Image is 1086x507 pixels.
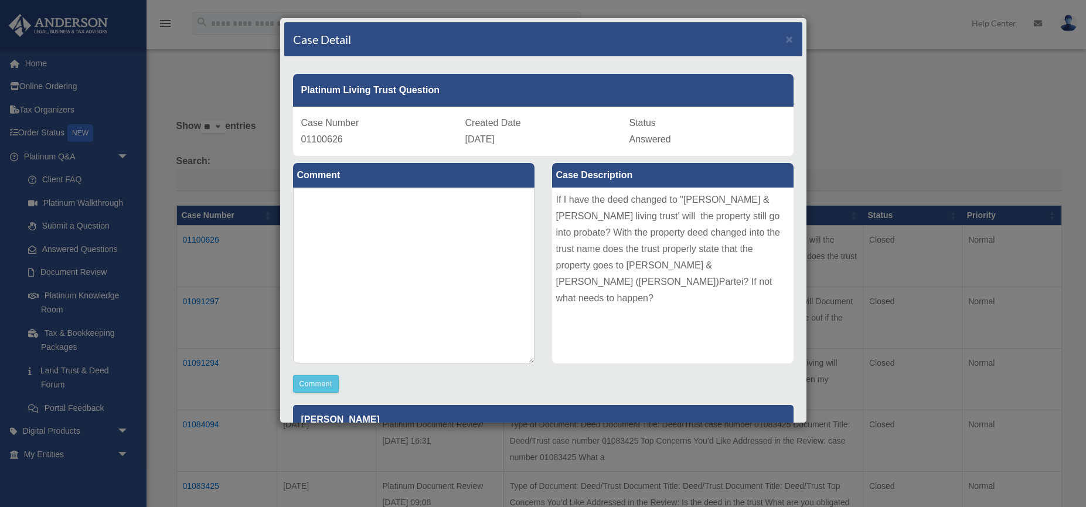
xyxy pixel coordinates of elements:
label: Case Description [552,163,794,188]
p: [PERSON_NAME] [293,405,794,434]
label: Comment [293,163,535,188]
div: If I have the deed changed to "[PERSON_NAME] & [PERSON_NAME] living trust' will the property stil... [552,188,794,363]
span: 01100626 [301,134,343,144]
span: [DATE] [465,134,495,144]
span: Status [629,118,656,128]
span: × [786,32,794,46]
button: Close [786,33,794,45]
span: Case Number [301,118,359,128]
div: Platinum Living Trust Question [293,74,794,107]
h4: Case Detail [293,31,351,47]
button: Comment [293,375,339,393]
span: Answered [629,134,671,144]
span: Created Date [465,118,521,128]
